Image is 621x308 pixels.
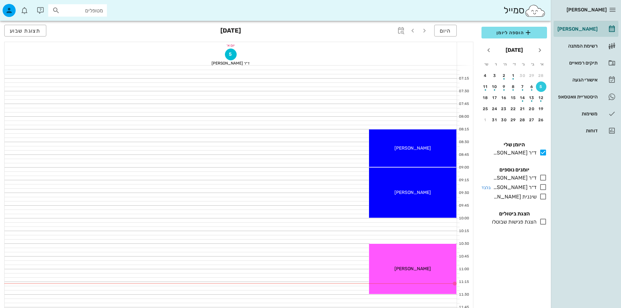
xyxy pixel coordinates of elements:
[556,77,598,82] div: אישורי הגעה
[490,84,500,89] div: 10
[517,95,528,100] div: 14
[517,107,528,111] div: 21
[457,114,470,120] div: 08:00
[499,81,509,92] button: 9
[499,93,509,103] button: 16
[556,111,598,116] div: משימות
[481,210,547,218] h4: הצגת ביטולים
[480,104,491,114] button: 25
[508,95,519,100] div: 15
[489,218,537,226] div: הצגת פגישות שבוטלו
[538,59,546,70] th: א׳
[528,59,537,70] th: ב׳
[527,73,537,78] div: 29
[499,118,509,122] div: 30
[457,216,470,221] div: 10:00
[5,42,457,49] div: יום א׳
[480,84,491,89] div: 11
[225,49,237,60] button: 5
[554,89,618,105] a: היסטוריית וואטסאפ
[457,254,470,259] div: 10:45
[499,107,509,111] div: 23
[517,84,528,89] div: 7
[457,127,470,132] div: 08:15
[10,28,41,34] span: תצוגת שבוע
[527,81,537,92] button: 6
[554,21,618,37] a: [PERSON_NAME]
[490,115,500,125] button: 31
[394,266,431,271] span: [PERSON_NAME]
[491,174,537,182] div: ד״ר [PERSON_NAME]
[491,183,537,191] div: ד״ר [PERSON_NAME]
[4,25,46,37] button: תצוגת שבוע
[534,44,546,56] button: חודש שעבר
[480,81,491,92] button: 11
[517,118,528,122] div: 28
[527,93,537,103] button: 13
[536,70,546,81] button: 28
[490,70,500,81] button: 3
[554,123,618,139] a: דוחות
[19,5,23,9] span: תג
[499,104,509,114] button: 23
[481,185,491,190] small: בלבד
[527,95,537,100] div: 13
[556,94,598,99] div: היסטוריית וואטסאפ
[527,84,537,89] div: 6
[556,60,598,66] div: תיקים רפואיים
[481,27,547,38] button: הוספה ליומן
[517,115,528,125] button: 28
[457,203,470,209] div: 09:45
[457,89,470,94] div: 07:30
[483,44,495,56] button: חודש הבא
[517,73,528,78] div: 30
[457,267,470,272] div: 11:00
[480,70,491,81] button: 4
[394,190,431,195] span: [PERSON_NAME]
[499,70,509,81] button: 2
[508,115,519,125] button: 29
[536,93,546,103] button: 12
[490,81,500,92] button: 10
[536,118,546,122] div: 26
[501,59,509,70] th: ה׳
[487,29,542,37] span: הוספה ליומן
[482,59,491,70] th: ש׳
[536,104,546,114] button: 19
[519,59,528,70] th: ג׳
[508,84,519,89] div: 8
[567,7,607,13] span: [PERSON_NAME]
[480,95,491,100] div: 18
[517,104,528,114] button: 21
[480,115,491,125] button: 1
[457,190,470,196] div: 09:30
[480,107,491,111] div: 25
[510,59,518,70] th: ד׳
[536,107,546,111] div: 19
[517,81,528,92] button: 7
[457,178,470,183] div: 09:15
[508,104,519,114] button: 22
[480,73,491,78] div: 4
[480,118,491,122] div: 1
[457,279,470,285] div: 11:15
[491,149,537,157] div: ד״ר [PERSON_NAME]
[457,139,470,145] div: 08:30
[508,118,519,122] div: 29
[490,73,500,78] div: 3
[457,292,470,298] div: 11:30
[481,166,547,174] h4: יומנים נוספים
[220,25,241,38] h3: [DATE]
[490,104,500,114] button: 24
[457,152,470,158] div: 08:45
[434,25,457,37] button: היום
[503,44,525,57] button: [DATE]
[499,84,509,89] div: 9
[517,93,528,103] button: 14
[490,95,500,100] div: 17
[5,61,457,65] div: ד״ר [PERSON_NAME]
[508,107,519,111] div: 22
[527,118,537,122] div: 27
[554,55,618,71] a: תיקים רפואיים
[394,145,431,151] span: [PERSON_NAME]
